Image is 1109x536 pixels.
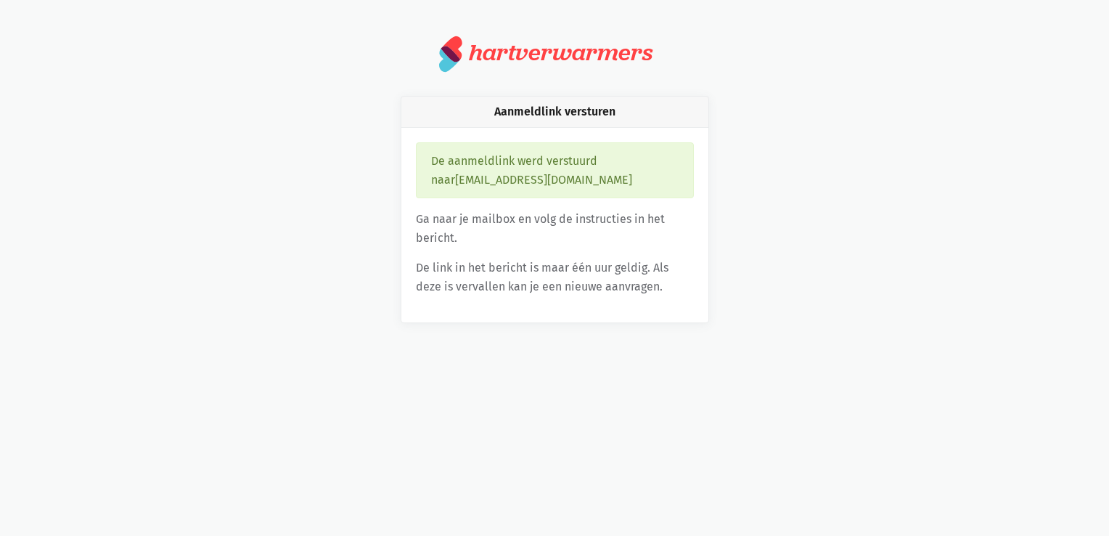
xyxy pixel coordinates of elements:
div: hartverwarmers [469,39,652,66]
a: hartverwarmers [439,35,670,73]
img: logo.svg [439,35,463,73]
p: De link in het bericht is maar één uur geldig. Als deze is vervallen kan je een nieuwe aanvragen. [416,259,694,296]
p: Ga naar je mailbox en volg de instructies in het bericht. [416,210,694,247]
div: De aanmeldlink werd verstuurd naar [EMAIL_ADDRESS][DOMAIN_NAME] [416,142,694,198]
div: Aanmeldlink versturen [401,97,708,128]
